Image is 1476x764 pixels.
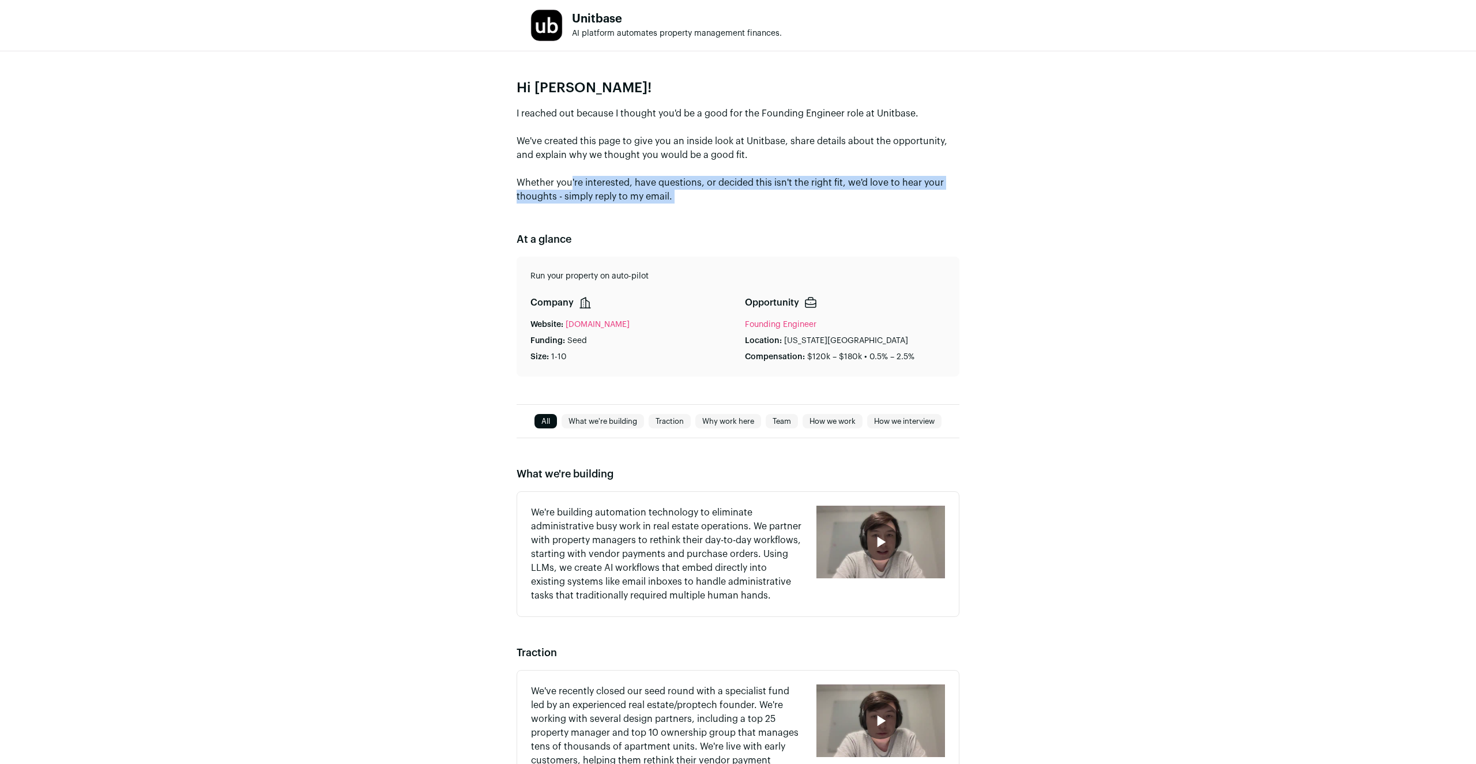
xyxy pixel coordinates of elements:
img: 180d8d1040b0dd663c9337dc679c1304ca7ec8217767d6a0a724e31ff9c1dc78.jpg [531,10,562,41]
p: [US_STATE][GEOGRAPHIC_DATA] [784,335,908,347]
p: Seed [567,335,587,347]
a: Traction [649,415,691,428]
a: [DOMAIN_NAME] [566,319,630,330]
p: We're building automation technology to eliminate administrative busy work in real estate operati... [531,506,803,603]
h1: Unitbase [572,13,782,25]
a: What we're building [562,415,644,428]
p: $120k – $180k • 0.5% – 2.5% [807,351,914,363]
h2: What we're building [517,466,959,482]
p: Run your property on auto-pilot [530,270,946,282]
a: How we interview [867,415,942,428]
p: Size: [530,351,549,363]
p: Compensation: [745,351,805,363]
a: Team [766,415,798,428]
p: Company [530,296,574,310]
p: 1-10 [551,351,567,363]
p: Opportunity [745,296,799,310]
a: Founding Engineer [745,321,816,329]
h2: Traction [517,645,959,661]
a: Why work here [695,415,761,428]
a: How we work [803,415,863,428]
span: AI platform automates property management finances. [572,29,782,37]
h2: At a glance [517,231,959,247]
p: Website: [530,319,563,330]
p: Hi [PERSON_NAME]! [517,79,959,97]
p: Funding: [530,335,565,347]
p: I reached out because I thought you'd be a good for the Founding Engineer role at Unitbase. We've... [517,107,959,204]
p: Location: [745,335,782,347]
a: All [534,415,557,428]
